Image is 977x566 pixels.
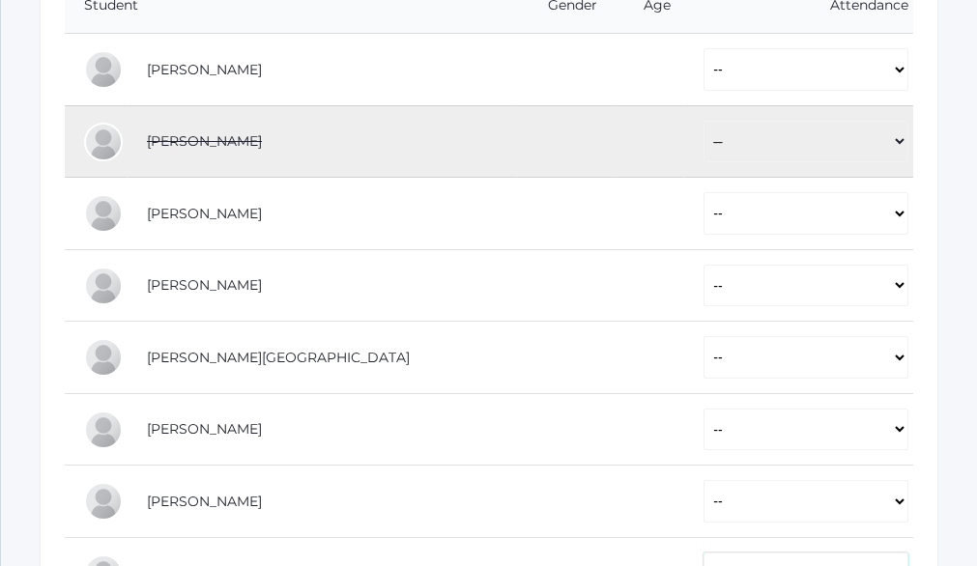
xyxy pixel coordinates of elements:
a: [PERSON_NAME] [147,493,262,510]
a: [PERSON_NAME] [147,205,262,222]
div: Pierce Brozek [84,50,123,89]
div: Zoe Carr [84,123,123,161]
div: Wyatt Hill [84,410,123,449]
div: LaRae Erner [84,267,123,305]
div: Ryan Lawler [84,482,123,521]
a: [PERSON_NAME] [147,420,262,438]
a: [PERSON_NAME] [147,132,262,150]
div: Austin Hill [84,338,123,377]
div: Reese Carr [84,194,123,233]
a: [PERSON_NAME] [147,276,262,294]
a: [PERSON_NAME][GEOGRAPHIC_DATA] [147,349,410,366]
a: [PERSON_NAME] [147,61,262,78]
